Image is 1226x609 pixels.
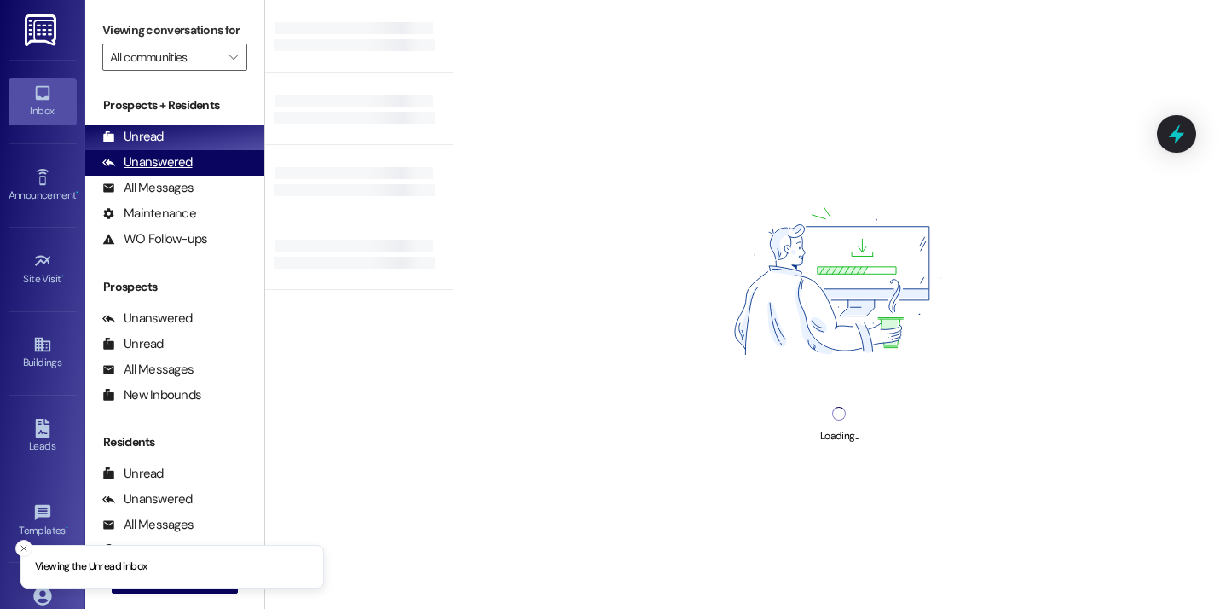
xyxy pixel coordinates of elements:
[102,310,193,328] div: Unanswered
[102,154,193,171] div: Unanswered
[85,96,264,114] div: Prospects + Residents
[9,498,77,544] a: Templates •
[85,433,264,451] div: Residents
[102,386,201,404] div: New Inbounds
[102,230,207,248] div: WO Follow-ups
[102,335,164,353] div: Unread
[228,50,238,64] i: 
[102,128,164,146] div: Unread
[61,270,64,282] span: •
[102,361,194,379] div: All Messages
[102,465,164,483] div: Unread
[9,330,77,376] a: Buildings
[102,205,196,223] div: Maintenance
[102,516,194,534] div: All Messages
[25,14,60,46] img: ResiDesk Logo
[66,522,68,534] span: •
[110,43,220,71] input: All communities
[820,427,859,445] div: Loading...
[35,560,147,575] p: Viewing the Unread inbox
[102,490,193,508] div: Unanswered
[102,179,194,197] div: All Messages
[9,414,77,460] a: Leads
[9,246,77,293] a: Site Visit •
[76,187,78,199] span: •
[15,540,32,557] button: Close toast
[85,278,264,296] div: Prospects
[9,78,77,125] a: Inbox
[102,17,247,43] label: Viewing conversations for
